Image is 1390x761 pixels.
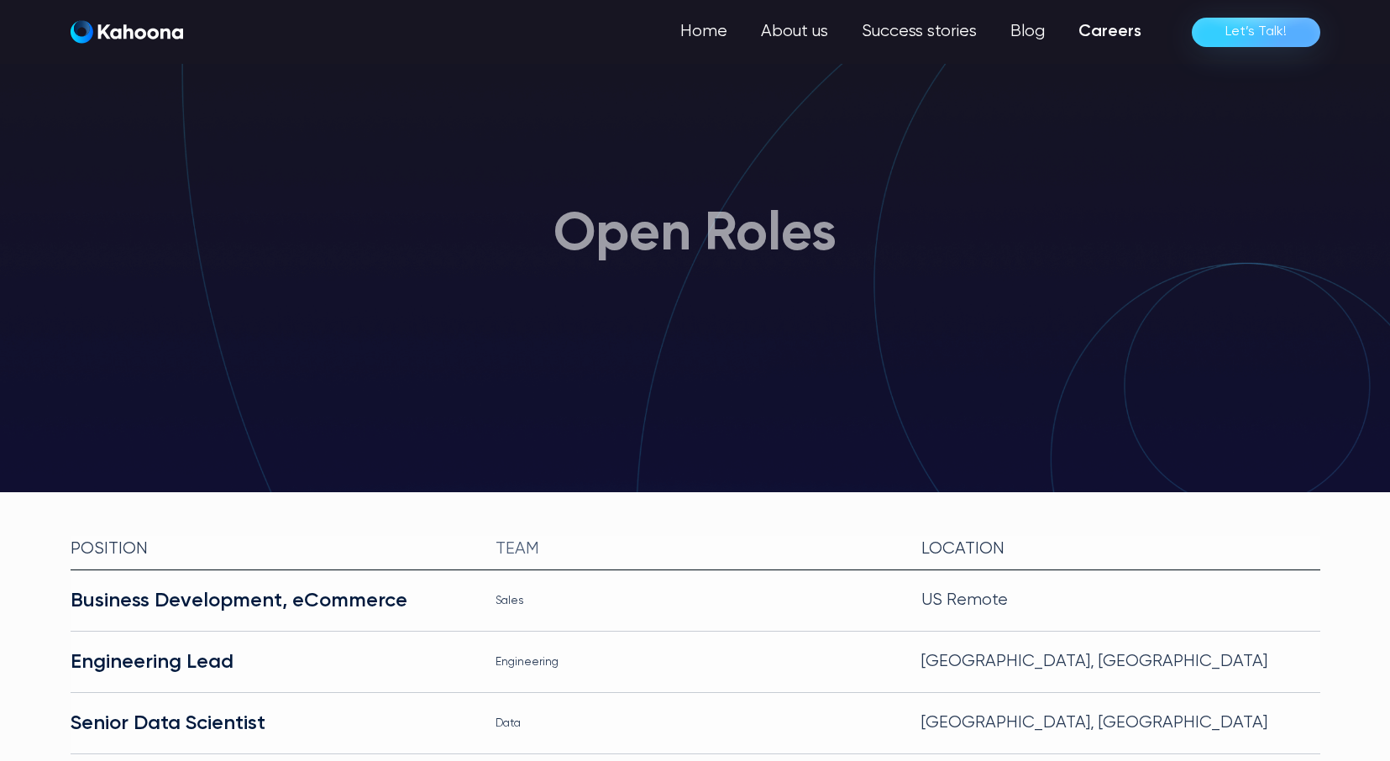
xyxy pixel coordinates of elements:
[1225,18,1287,45] div: Let’s Talk!
[921,648,1320,675] div: [GEOGRAPHIC_DATA], [GEOGRAPHIC_DATA]
[496,710,894,737] div: Data
[71,20,183,44] img: Kahoona logo white
[496,648,894,675] div: Engineering
[71,570,1320,632] a: Business Development, eCommerceSalesUS Remote
[921,587,1320,614] div: US Remote
[1062,15,1158,49] a: Careers
[71,587,469,614] div: Business Development, eCommerce
[994,15,1062,49] a: Blog
[71,632,1320,693] a: Engineering LeadEngineering[GEOGRAPHIC_DATA], [GEOGRAPHIC_DATA]
[921,536,1320,563] div: Location
[845,15,994,49] a: Success stories
[71,693,1320,754] a: Senior Data ScientistData[GEOGRAPHIC_DATA], [GEOGRAPHIC_DATA]
[71,710,469,737] div: Senior Data Scientist
[71,536,469,563] div: Position
[496,587,894,614] div: Sales
[553,206,837,265] h1: Open Roles
[664,15,744,49] a: Home
[496,536,894,563] div: team
[71,648,469,675] div: Engineering Lead
[921,710,1320,737] div: [GEOGRAPHIC_DATA], [GEOGRAPHIC_DATA]
[71,20,183,45] a: home
[744,15,845,49] a: About us
[1192,18,1320,47] a: Let’s Talk!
